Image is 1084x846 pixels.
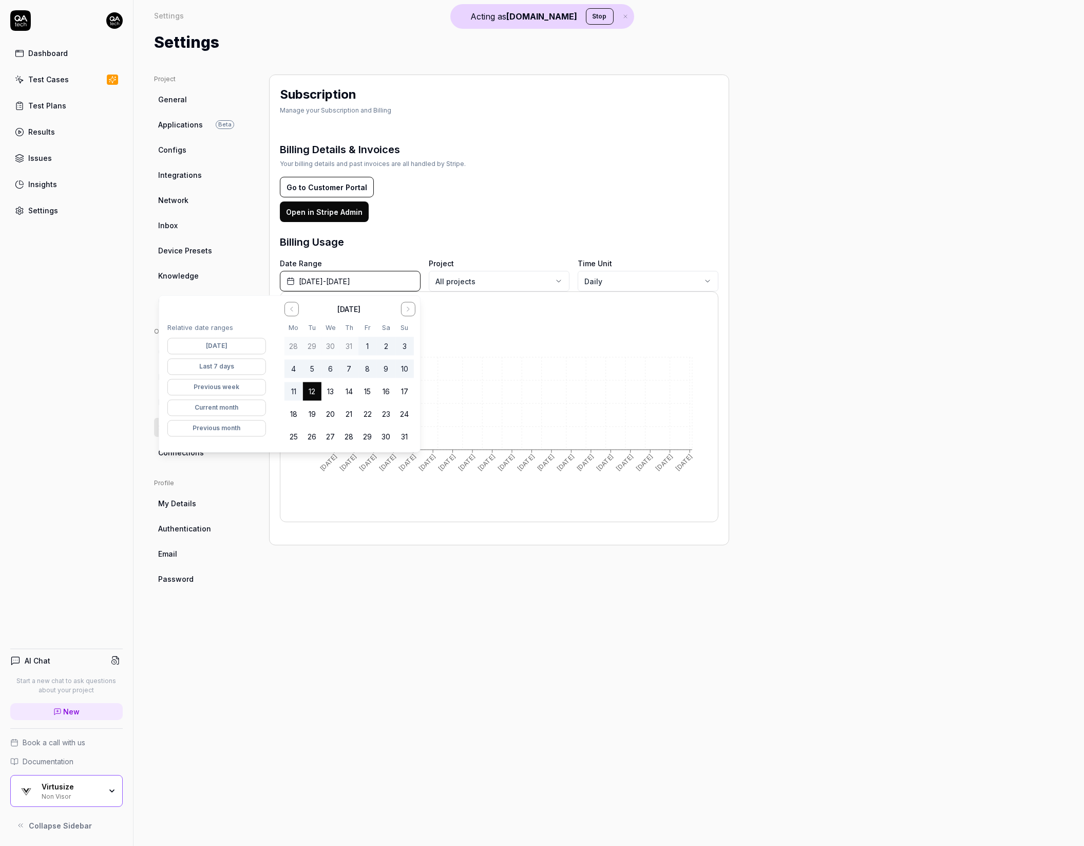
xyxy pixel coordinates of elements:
label: Project [429,258,569,269]
a: Configs [154,140,253,159]
a: Settings [10,200,123,220]
div: Settings [154,10,184,21]
div: Insights [28,179,57,190]
button: Thursday, August 14th, 2025 [340,382,358,401]
span: Collapse Sidebar [29,820,92,831]
a: Book a call with us [10,737,123,748]
button: Previous month [167,420,266,437]
div: Dashboard [28,48,68,59]
span: Beta [216,120,234,129]
a: Crawling [154,291,253,310]
div: Virtusize [42,782,101,792]
button: Thursday, August 7th, 2025, selected [340,360,358,378]
img: Virtusize Logo [17,782,35,800]
button: Friday, August 8th, 2025, selected [358,360,377,378]
span: New [64,706,80,717]
div: Relative date ranges [167,323,266,338]
button: Sunday, August 17th, 2025 [395,382,414,401]
a: My Details [154,494,253,513]
a: General [154,90,253,109]
tspan: [DATE] [536,453,556,473]
span: Password [158,574,194,584]
tspan: [DATE] [417,453,437,473]
a: Test Plans [10,96,123,116]
button: Monday, August 11th, 2025, selected [284,382,303,401]
button: Friday, August 15th, 2025 [358,382,377,401]
th: Sunday [395,323,414,333]
div: Project [154,75,253,84]
tspan: [DATE] [397,453,417,473]
button: Saturday, August 30th, 2025 [377,428,395,446]
th: Friday [358,323,377,333]
a: Insights [10,174,123,194]
button: Tuesday, August 12th, 2025, selected [303,382,321,401]
tspan: [DATE] [477,453,497,473]
button: Monday, August 18th, 2025 [284,405,303,424]
th: Wednesday [321,323,340,333]
h2: Subscription [280,85,356,104]
span: Device Presets [158,245,212,256]
button: Saturday, August 23rd, 2025 [377,405,395,424]
tspan: [DATE] [338,453,358,473]
button: Wednesday, August 6th, 2025, selected [321,360,340,378]
span: My Details [158,498,196,509]
button: Monday, July 28th, 2025, selected [284,337,303,356]
a: Authentication [154,519,253,538]
a: General [154,342,253,361]
a: Members [154,367,253,387]
button: Open in Stripe Admin [280,201,369,222]
tspan: [DATE] [318,453,338,473]
h4: AI Chat [25,655,50,666]
table: August 2025 [284,323,414,446]
button: Thursday, July 31st, 2025, selected [340,337,358,356]
button: Monday, August 25th, 2025 [284,428,303,446]
a: New [10,703,123,720]
a: Connections [154,443,253,462]
button: Stop [586,8,614,25]
button: Wednesday, August 27th, 2025 [321,428,340,446]
a: Integrations [154,165,253,185]
tspan: [DATE] [358,453,378,473]
button: [DATE] [167,338,266,355]
button: Thursday, August 21st, 2025 [340,405,358,424]
span: Email [158,548,177,559]
span: Integrations [158,170,202,180]
tspan: [DATE] [635,453,655,473]
button: Tuesday, July 29th, 2025, selected [303,337,321,356]
button: Sunday, August 31st, 2025 [395,428,414,446]
tspan: [DATE] [556,453,576,473]
div: Issues [28,153,52,163]
th: Saturday [377,323,395,333]
div: Test Cases [28,74,69,85]
span: Book a call with us [23,737,85,748]
h3: Billing Usage [280,234,344,250]
button: Sunday, August 24th, 2025 [395,405,414,424]
span: Applications [158,119,203,130]
button: Go to the Previous Month [284,302,299,316]
tspan: [DATE] [674,453,694,473]
a: Email [154,544,253,563]
label: Date Range [280,258,421,269]
span: Documentation [23,756,73,767]
a: Projects [154,393,253,412]
button: Tuesday, August 19th, 2025 [303,405,321,424]
button: Thursday, August 28th, 2025 [340,428,358,446]
div: Your billing details and past invoices are all handled by Stripe. [280,159,466,169]
a: Dashboard [10,43,123,63]
div: Profile [154,479,253,488]
a: Inbox [154,216,253,235]
span: Inbox [158,220,178,231]
button: Monday, August 4th, 2025, selected [284,360,303,378]
th: Tuesday [303,323,321,333]
tspan: [DATE] [516,453,536,473]
button: Current month [167,400,266,416]
button: Saturday, August 16th, 2025 [377,382,395,401]
button: Sunday, August 3rd, 2025, selected [395,337,414,356]
a: Results [10,122,123,142]
div: Non Visor [42,792,101,800]
tspan: [DATE] [437,453,457,473]
tspan: 0 [324,446,328,453]
a: ApplicationsBeta [154,115,253,134]
button: [DATE]-[DATE] [280,271,421,291]
a: Documentation [10,756,123,767]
